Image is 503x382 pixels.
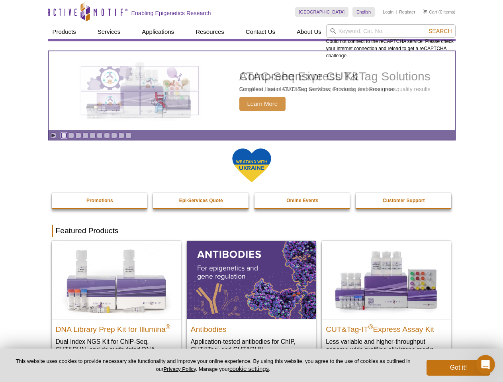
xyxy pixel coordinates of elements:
[232,148,272,183] img: We Stand With Ukraine
[423,9,437,15] a: Cart
[49,51,455,130] a: ATAC-Seq Express Kit ATAC-Seq Express Kit Simplified, faster ATAC-Seq workflow delivering the sam...
[68,133,74,138] a: Go to slide 2
[326,24,456,59] div: Could not connect to the reCAPTCHA service. Please check your internet connection and reload to g...
[292,24,326,39] a: About Us
[13,358,413,373] p: This website uses cookies to provide necessary site functionality and improve your online experie...
[191,337,312,354] p: Application-tested antibodies for ChIP, CUT&Tag, and CUT&RUN.
[396,7,397,17] li: |
[97,133,103,138] a: Go to slide 6
[131,10,211,17] h2: Enabling Epigenetics Research
[383,198,425,203] strong: Customer Support
[125,133,131,138] a: Go to slide 10
[52,241,181,319] img: DNA Library Prep Kit for Illumina
[52,193,148,208] a: Promotions
[75,133,81,138] a: Go to slide 3
[476,355,495,374] iframe: Intercom live chat
[153,193,249,208] a: Epi-Services Quote
[93,24,125,39] a: Services
[56,337,177,362] p: Dual Index NGS Kit for ChIP-Seq, CUT&RUN, and ds methylated DNA assays.
[163,366,196,372] a: Privacy Policy
[61,133,67,138] a: Go to slide 1
[286,198,318,203] strong: Online Events
[86,198,113,203] strong: Promotions
[423,10,427,14] img: Your Cart
[191,24,229,39] a: Resources
[187,241,316,319] img: All Antibodies
[74,60,206,121] img: ATAC-Seq Express Kit
[326,24,456,38] input: Keyword, Cat. No.
[82,133,88,138] a: Go to slide 4
[118,133,124,138] a: Go to slide 9
[52,241,181,369] a: DNA Library Prep Kit for Illumina DNA Library Prep Kit for Illumina® Dual Index NGS Kit for ChIP-...
[137,24,179,39] a: Applications
[241,24,280,39] a: Contact Us
[48,24,81,39] a: Products
[399,9,415,15] a: Register
[427,360,490,376] button: Got it!
[239,70,431,82] h2: ATAC-Seq Express Kit
[356,193,452,208] a: Customer Support
[90,133,96,138] a: Go to slide 5
[111,133,117,138] a: Go to slide 8
[229,365,269,372] button: cookie settings
[191,322,312,333] h2: Antibodies
[239,86,431,93] p: Simplified, faster ATAC-Seq workflow delivering the same great quality results
[166,323,170,330] sup: ®
[322,241,451,319] img: CUT&Tag-IT® Express Assay Kit
[104,133,110,138] a: Go to slide 7
[326,337,447,354] p: Less variable and higher-throughput genome-wide profiling of histone marks​.
[326,322,447,333] h2: CUT&Tag-IT Express Assay Kit
[368,323,373,330] sup: ®
[50,133,56,138] a: Toggle autoplay
[179,198,223,203] strong: Epi-Services Quote
[429,28,452,34] span: Search
[254,193,351,208] a: Online Events
[49,51,455,130] article: ATAC-Seq Express Kit
[322,241,451,361] a: CUT&Tag-IT® Express Assay Kit CUT&Tag-IT®Express Assay Kit Less variable and higher-throughput ge...
[187,241,316,361] a: All Antibodies Antibodies Application-tested antibodies for ChIP, CUT&Tag, and CUT&RUN.
[352,7,375,17] a: English
[426,27,454,35] button: Search
[239,97,286,111] span: Learn More
[423,7,456,17] li: (0 items)
[383,9,393,15] a: Login
[56,322,177,333] h2: DNA Library Prep Kit for Illumina
[295,7,349,17] a: [GEOGRAPHIC_DATA]
[52,225,452,237] h2: Featured Products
